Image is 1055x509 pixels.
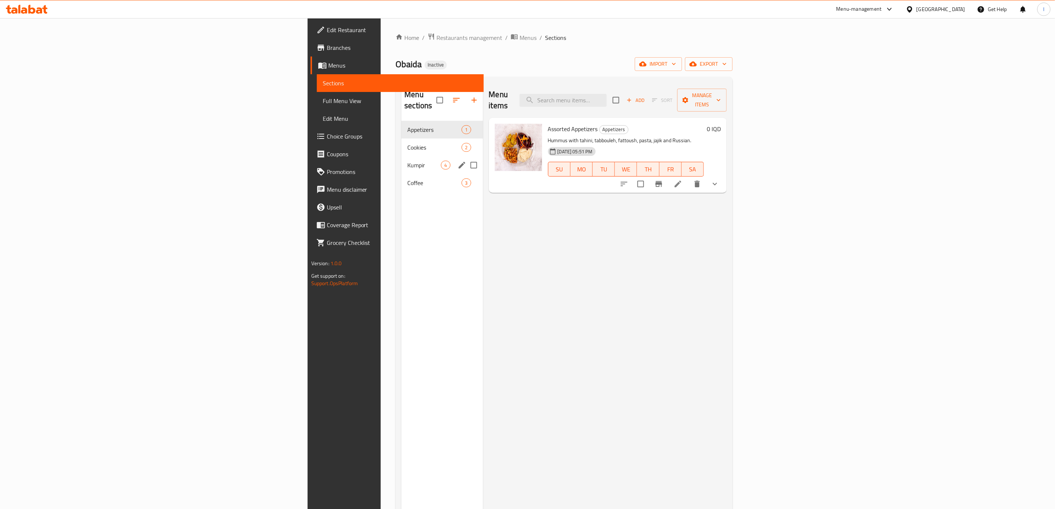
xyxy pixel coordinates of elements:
[624,95,647,106] button: Add
[615,175,633,193] button: sort-choices
[685,57,733,71] button: export
[683,91,721,109] span: Manage items
[540,33,542,42] li: /
[456,160,467,171] button: edit
[432,92,448,108] span: Select all sections
[327,238,478,247] span: Grocery Checklist
[640,164,656,175] span: TH
[311,198,484,216] a: Upsell
[548,123,598,134] span: Assorted Appetizers
[520,94,607,107] input: search
[401,118,483,195] nav: Menu sections
[407,161,441,170] span: Kumpir
[327,185,478,194] span: Menu disclaimer
[311,145,484,163] a: Coupons
[637,162,659,177] button: TH
[317,110,484,127] a: Edit Menu
[323,114,478,123] span: Edit Menu
[462,178,471,187] div: items
[401,121,483,139] div: Appetizers1
[635,57,682,71] button: import
[441,161,450,170] div: items
[706,175,724,193] button: show more
[323,79,478,88] span: Sections
[596,164,612,175] span: TU
[327,203,478,212] span: Upsell
[495,124,542,171] img: Assorted Appetizers
[545,33,566,42] span: Sections
[615,162,637,177] button: WE
[327,25,478,34] span: Edit Restaurant
[599,125,628,134] div: Appetizers
[633,176,648,192] span: Select to update
[677,89,727,112] button: Manage items
[707,124,721,134] h6: 0 IQD
[608,92,624,108] span: Select section
[593,162,615,177] button: TU
[641,59,676,69] span: import
[682,162,704,177] button: SA
[317,74,484,92] a: Sections
[311,181,484,198] a: Menu disclaimer
[311,234,484,252] a: Grocery Checklist
[685,164,701,175] span: SA
[465,91,483,109] button: Add section
[401,174,483,192] div: Coffee3
[311,57,484,74] a: Menus
[462,126,470,133] span: 1
[688,175,706,193] button: delete
[571,162,593,177] button: MO
[626,96,645,105] span: Add
[448,91,465,109] span: Sort sections
[600,125,628,134] span: Appetizers
[462,125,471,134] div: items
[573,164,590,175] span: MO
[662,164,679,175] span: FR
[548,136,704,145] p: Hummus with tahini, tabbouleh, fattoush, pasta, jajik and Russian.
[548,162,571,177] button: SU
[407,125,462,134] span: Appetizers
[624,95,647,106] span: Add item
[650,175,668,193] button: Branch-specific-item
[836,5,882,14] div: Menu-management
[520,33,537,42] span: Menus
[311,271,345,281] span: Get support on:
[511,33,537,42] a: Menus
[317,92,484,110] a: Full Menu View
[489,89,511,111] h2: Menu items
[330,259,342,268] span: 1.0.0
[311,216,484,234] a: Coverage Report
[674,180,682,188] a: Edit menu item
[311,163,484,181] a: Promotions
[401,156,483,174] div: Kumpir4edit
[311,21,484,39] a: Edit Restaurant
[311,279,358,288] a: Support.OpsPlatform
[323,96,478,105] span: Full Menu View
[401,139,483,156] div: Cookies2
[551,164,568,175] span: SU
[311,127,484,145] a: Choice Groups
[1043,5,1044,13] span: l
[327,221,478,229] span: Coverage Report
[691,59,727,69] span: export
[647,95,677,106] span: Select section first
[407,178,462,187] span: Coffee
[395,33,733,42] nav: breadcrumb
[618,164,634,175] span: WE
[407,143,462,152] span: Cookies
[462,144,470,151] span: 2
[441,162,450,169] span: 4
[555,148,596,155] span: [DATE] 05:51 PM
[660,162,682,177] button: FR
[505,33,508,42] li: /
[327,43,478,52] span: Branches
[328,61,478,70] span: Menus
[311,39,484,57] a: Branches
[327,167,478,176] span: Promotions
[327,132,478,141] span: Choice Groups
[917,5,965,13] div: [GEOGRAPHIC_DATA]
[311,259,329,268] span: Version:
